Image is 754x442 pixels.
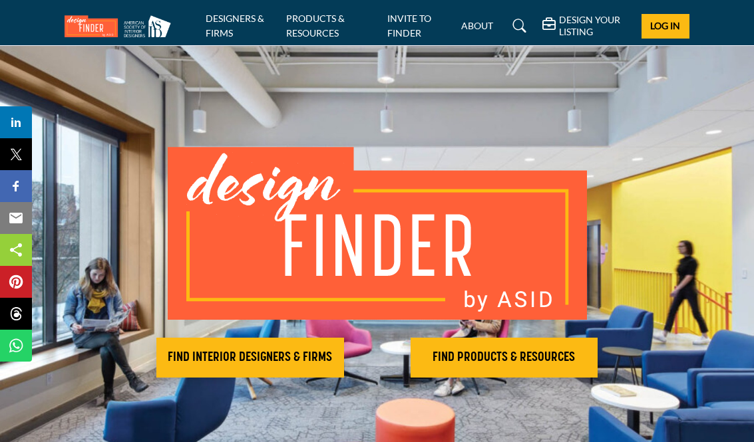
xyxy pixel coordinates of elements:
[206,13,264,39] a: DESIGNERS & FIRMS
[65,15,178,37] img: Site Logo
[415,350,594,366] h2: FIND PRODUCTS & RESOURCES
[156,338,344,378] button: FIND INTERIOR DESIGNERS & FIRMS
[411,338,598,378] button: FIND PRODUCTS & RESOURCES
[642,14,689,39] button: Log In
[650,20,680,31] span: Log In
[160,350,340,366] h2: FIND INTERIOR DESIGNERS & FIRMS
[542,14,632,38] div: DESIGN YOUR LISTING
[168,147,587,320] img: image
[286,13,345,39] a: PRODUCTS & RESOURCES
[461,20,493,31] a: ABOUT
[387,13,431,39] a: INVITE TO FINDER
[559,14,632,38] h5: DESIGN YOUR LISTING
[500,15,535,37] a: Search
